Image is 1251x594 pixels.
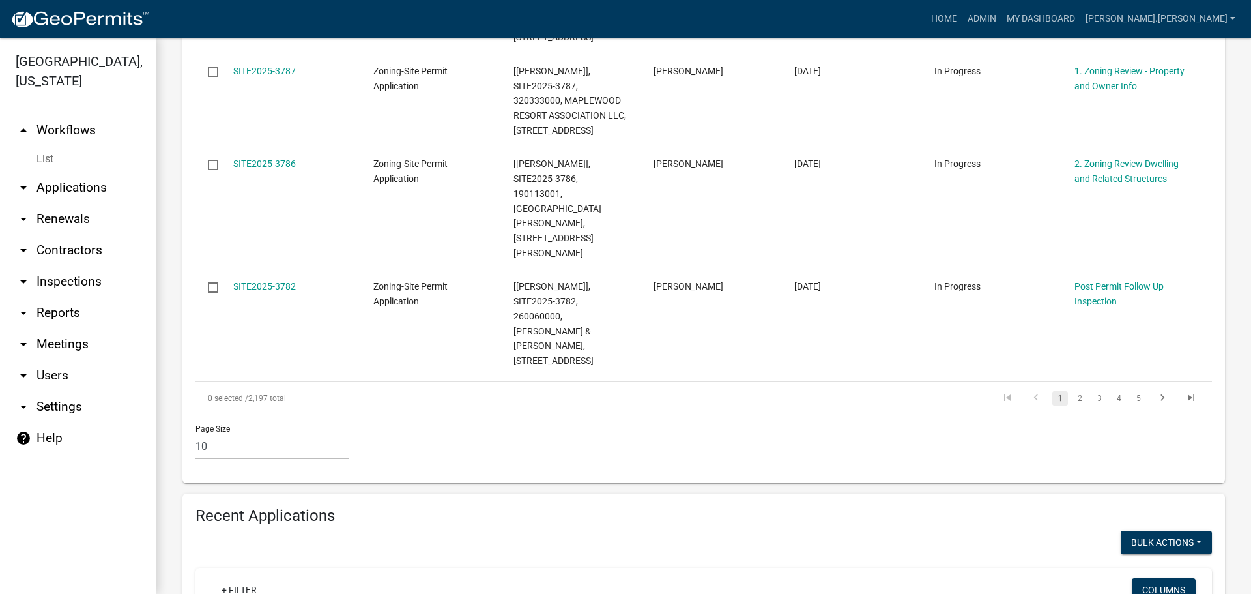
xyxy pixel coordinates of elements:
i: arrow_drop_down [16,336,31,352]
li: page 2 [1070,387,1089,409]
a: 1 [1052,391,1068,406]
a: go to last page [1179,391,1203,406]
a: go to previous page [1024,391,1048,406]
a: 5 [1130,391,1146,406]
a: 2. Zoning Review Dwelling and Related Structures [1074,158,1179,184]
i: arrow_drop_down [16,305,31,321]
i: arrow_drop_down [16,274,31,290]
span: Zoning-Site Permit Application [373,158,448,184]
li: page 3 [1089,387,1109,409]
span: 08/08/2025 [794,158,821,169]
span: In Progress [934,281,981,291]
a: SITE2025-3787 [233,66,296,76]
span: 0 selected / [208,394,248,403]
i: arrow_drop_down [16,399,31,415]
i: arrow_drop_down [16,180,31,196]
span: Melissa [654,66,723,76]
button: Bulk Actions [1121,531,1212,554]
a: My Dashboard [1001,7,1080,31]
span: [Tyler Lindsay], SITE2025-3782, 260060000, JED & DANIS BUTLER, 55728 145TH ST [513,281,594,366]
a: go to first page [995,391,1020,406]
i: arrow_drop_down [16,243,31,258]
h4: Recent Applications [195,507,1212,526]
li: page 1 [1050,387,1070,409]
div: 2,197 total [195,382,597,415]
span: In Progress [934,66,981,76]
span: Zoning-Site Permit Application [373,66,448,91]
li: page 5 [1129,387,1148,409]
span: Chris Jasken [654,158,723,169]
span: 08/10/2025 [794,66,821,76]
a: 3 [1091,391,1107,406]
a: 1. Zoning Review - Property and Owner Info [1074,66,1185,91]
a: SITE2025-3786 [233,158,296,169]
a: 2 [1072,391,1087,406]
i: arrow_drop_down [16,211,31,227]
li: page 4 [1109,387,1129,409]
i: arrow_drop_up [16,123,31,138]
a: SITE2025-3782 [233,281,296,291]
a: go to next page [1150,391,1175,406]
span: 08/07/2025 [794,281,821,291]
i: help [16,430,31,446]
span: In Progress [934,158,981,169]
a: Home [926,7,962,31]
span: Jed Butler [654,281,723,291]
span: Zoning-Site Permit Application [373,281,448,306]
a: Admin [962,7,1001,31]
a: [PERSON_NAME].[PERSON_NAME] [1080,7,1241,31]
a: 4 [1111,391,1127,406]
span: [Tyler Lindsay], SITE2025-3786, 190113001, DEL JASKEN, 14025 W LAKE SALLIE DR [513,158,601,258]
a: Post Permit Follow Up Inspection [1074,281,1164,306]
i: arrow_drop_down [16,368,31,383]
span: [Wayne Leitheiser], SITE2025-3787, 320333000, MAPLEWOOD RESORT ASSOCIATION LLC, 29773 CHA CHEE A ... [513,66,626,136]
